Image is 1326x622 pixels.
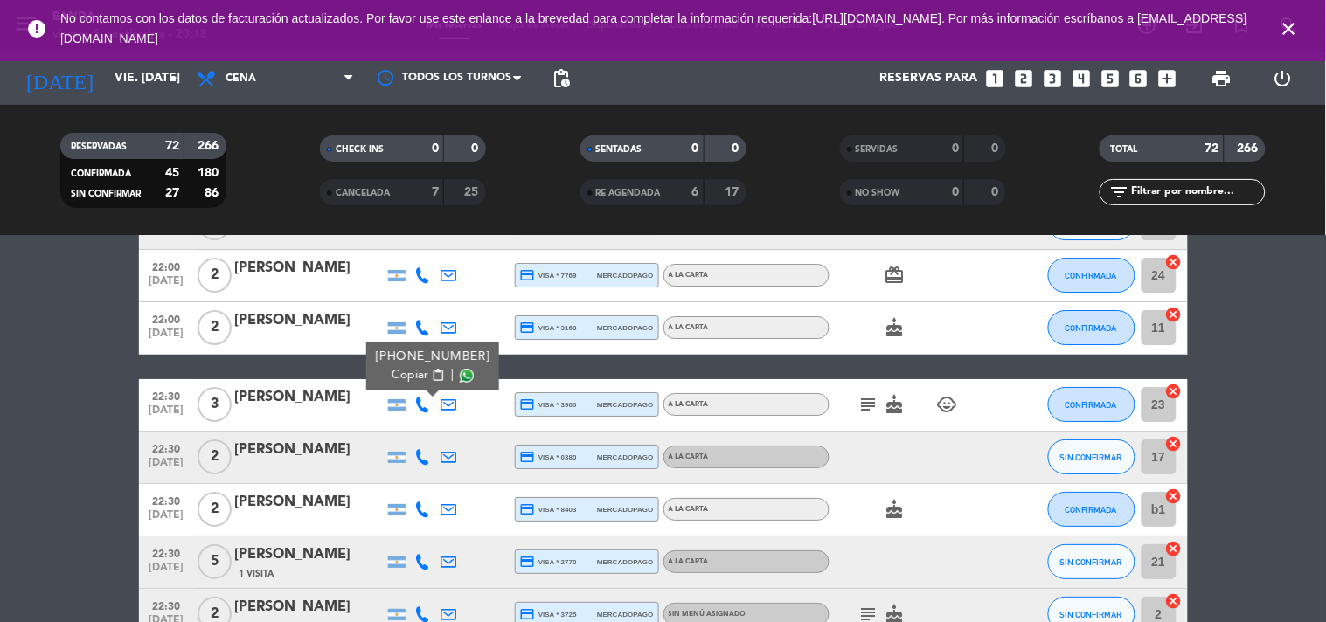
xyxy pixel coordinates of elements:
[669,324,709,331] span: A LA CARTA
[1060,610,1122,619] span: SIN CONFIRMAR
[1165,253,1183,271] i: cancel
[205,187,222,199] strong: 86
[1156,67,1179,90] i: add_box
[165,140,179,152] strong: 72
[198,387,232,422] span: 3
[596,189,661,197] span: RE AGENDADA
[145,543,189,563] span: 22:30
[879,72,977,86] span: Reservas para
[597,452,653,463] span: mercadopago
[597,504,653,515] span: mercadopago
[520,267,577,283] span: visa * 7769
[1048,258,1135,293] button: CONFIRMADA
[71,190,141,198] span: SIN CONFIRMAR
[1165,592,1183,610] i: cancel
[1165,487,1183,505] i: cancel
[597,399,653,411] span: mercadopago
[885,317,906,338] i: cake
[1272,68,1293,89] i: power_settings_new
[1165,540,1183,557] i: cancel
[520,397,577,412] span: visa * 3960
[472,142,482,155] strong: 0
[336,189,390,197] span: CANCELADA
[991,186,1002,198] strong: 0
[1279,18,1300,39] i: close
[145,509,189,529] span: [DATE]
[520,320,577,335] span: visa * 3168
[669,272,709,279] span: A LA CARTA
[597,556,653,568] span: mercadopago
[597,270,653,281] span: mercadopago
[198,492,232,527] span: 2
[813,11,942,25] a: [URL][DOMAIN_NAME]
[1048,387,1135,422] button: CONFIRMADA
[431,369,444,382] span: content_paste
[669,611,746,618] span: Sin menú asignado
[1128,67,1150,90] i: looks_6
[692,186,699,198] strong: 6
[392,366,445,384] button: Copiarcontent_paste
[71,169,131,178] span: CONFIRMADA
[198,310,232,345] span: 2
[1205,142,1219,155] strong: 72
[520,606,536,622] i: credit_card
[991,142,1002,155] strong: 0
[235,257,384,280] div: [PERSON_NAME]
[520,501,577,517] span: visa * 8403
[145,385,189,405] span: 22:30
[1108,182,1129,203] i: filter_list
[952,142,959,155] strong: 0
[392,366,428,384] span: Copiar
[856,189,900,197] span: NO SHOW
[520,554,536,570] i: credit_card
[732,142,742,155] strong: 0
[1238,142,1262,155] strong: 266
[1110,145,1137,154] span: TOTAL
[1165,435,1183,453] i: cancel
[1048,544,1135,579] button: SIN CONFIRMAR
[1165,306,1183,323] i: cancel
[235,439,384,461] div: [PERSON_NAME]
[145,457,189,477] span: [DATE]
[669,453,709,460] span: A LA CARTA
[520,449,536,465] i: credit_card
[1070,67,1093,90] i: looks_4
[60,11,1247,45] a: . Por más información escríbanos a [EMAIL_ADDRESS][DOMAIN_NAME]
[60,11,1247,45] span: No contamos con los datos de facturación actualizados. Por favor use este enlance a la brevedad p...
[71,142,127,151] span: RESERVADAS
[520,554,577,570] span: visa * 2770
[13,59,106,98] i: [DATE]
[145,404,189,425] span: [DATE]
[145,275,189,295] span: [DATE]
[145,490,189,510] span: 22:30
[145,595,189,615] span: 22:30
[520,606,577,622] span: visa * 3725
[145,438,189,458] span: 22:30
[375,348,489,366] div: [PHONE_NUMBER]
[450,366,454,384] span: |
[198,167,222,179] strong: 180
[885,265,906,286] i: card_giftcard
[432,186,439,198] strong: 7
[235,491,384,514] div: [PERSON_NAME]
[1012,67,1035,90] i: looks_two
[520,320,536,335] i: credit_card
[551,68,572,89] span: pending_actions
[858,394,879,415] i: subject
[937,394,958,415] i: child_care
[1048,310,1135,345] button: CONFIRMADA
[240,567,274,581] span: 1 Visita
[145,308,189,328] span: 22:00
[26,18,47,39] i: error
[520,267,536,283] i: credit_card
[235,596,384,619] div: [PERSON_NAME]
[983,67,1006,90] i: looks_one
[1066,400,1117,410] span: CONFIRMADA
[669,558,709,565] span: A LA CARTA
[885,499,906,520] i: cake
[1048,492,1135,527] button: CONFIRMADA
[235,309,384,332] div: [PERSON_NAME]
[725,186,742,198] strong: 17
[235,543,384,566] div: [PERSON_NAME]
[520,449,577,465] span: visa * 0380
